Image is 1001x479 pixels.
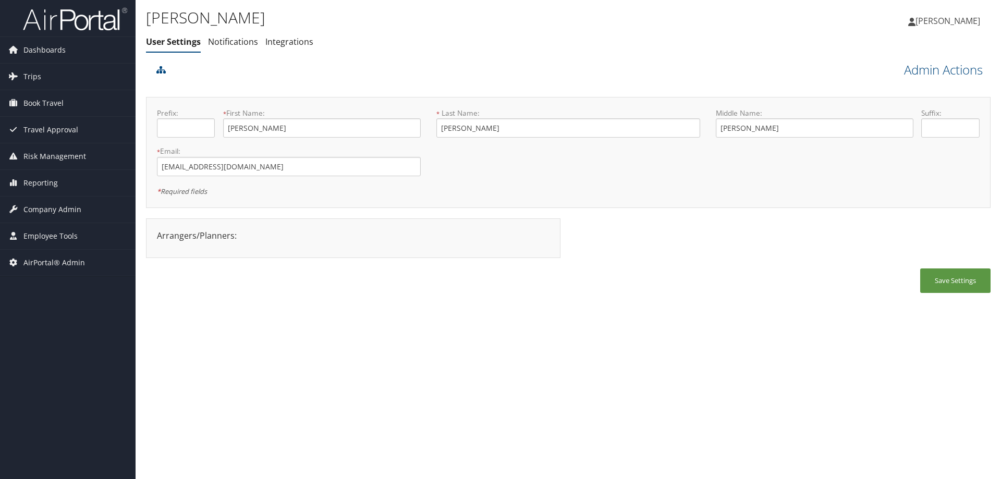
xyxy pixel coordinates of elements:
[920,268,991,293] button: Save Settings
[23,117,78,143] span: Travel Approval
[23,196,81,223] span: Company Admin
[23,223,78,249] span: Employee Tools
[908,5,991,36] a: [PERSON_NAME]
[23,7,127,31] img: airportal-logo.png
[208,36,258,47] a: Notifications
[23,143,86,169] span: Risk Management
[23,64,41,90] span: Trips
[223,108,421,118] label: First Name:
[149,229,557,242] div: Arrangers/Planners:
[23,250,85,276] span: AirPortal® Admin
[23,90,64,116] span: Book Travel
[921,108,979,118] label: Suffix:
[23,37,66,63] span: Dashboards
[904,61,983,79] a: Admin Actions
[157,146,421,156] label: Email:
[157,108,215,118] label: Prefix:
[915,15,980,27] span: [PERSON_NAME]
[146,36,201,47] a: User Settings
[265,36,313,47] a: Integrations
[146,7,709,29] h1: [PERSON_NAME]
[23,170,58,196] span: Reporting
[436,108,700,118] label: Last Name:
[157,187,207,196] em: Required fields
[716,108,913,118] label: Middle Name:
